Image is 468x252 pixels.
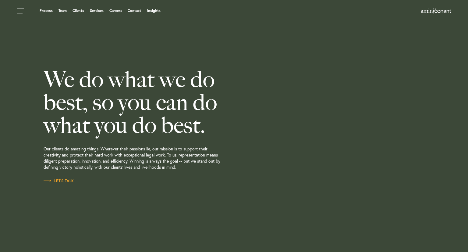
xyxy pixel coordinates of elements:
a: Team [58,9,67,13]
span: Let’s Talk [44,179,74,183]
img: Amini & Conant [421,9,451,13]
a: Let’s Talk [44,178,74,184]
p: Our clients do amazing things. Wherever their passions lie, our mission is to support their creat... [44,137,268,178]
a: Process [40,9,53,13]
a: Insights [147,9,161,13]
a: Clients [73,9,84,13]
a: Careers [109,9,122,13]
h2: We do what we do best, so you can do what you do best. [44,68,268,137]
a: Services [90,9,104,13]
a: Contact [128,9,141,13]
